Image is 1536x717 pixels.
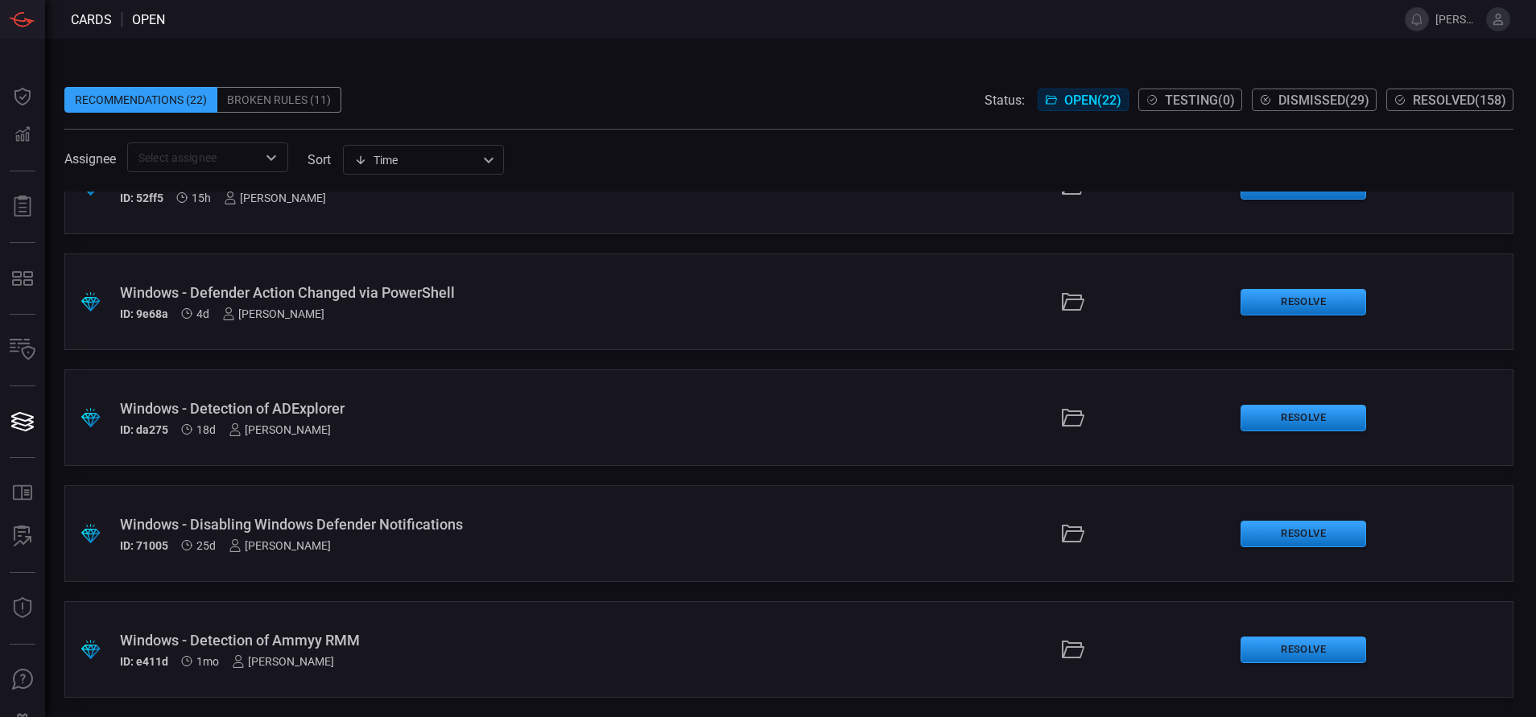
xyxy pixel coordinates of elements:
[64,151,116,167] span: Assignee
[64,87,217,113] div: Recommendations (22)
[3,116,42,155] button: Detections
[120,423,168,436] h5: ID: da275
[132,147,257,167] input: Select assignee
[3,77,42,116] button: Dashboard
[3,187,42,226] button: Reports
[120,539,168,552] h5: ID: 71005
[3,331,42,369] button: Inventory
[222,307,324,320] div: [PERSON_NAME]
[260,146,283,169] button: Open
[3,259,42,298] button: MITRE - Detection Posture
[3,661,42,699] button: Ask Us A Question
[3,517,42,556] button: ALERT ANALYSIS
[224,192,326,204] div: [PERSON_NAME]
[196,307,209,320] span: Aug 24, 2025 8:50 AM
[3,589,42,628] button: Threat Intelligence
[120,516,626,533] div: Windows - Disabling Windows Defender Notifications
[3,474,42,513] button: Rule Catalog
[120,284,626,301] div: Windows - Defender Action Changed via PowerShell
[1278,93,1369,108] span: Dismissed ( 29 )
[1165,93,1235,108] span: Testing ( 0 )
[308,152,331,167] label: sort
[192,192,211,204] span: Aug 27, 2025 5:09 PM
[120,307,168,320] h5: ID: 9e68a
[120,192,163,204] h5: ID: 52ff5
[196,423,216,436] span: Aug 10, 2025 9:09 AM
[132,12,165,27] span: open
[1241,521,1366,547] button: Resolve
[120,400,626,417] div: Windows - Detection of ADExplorer
[1138,89,1242,111] button: Testing(0)
[120,655,168,668] h5: ID: e411d
[196,655,219,668] span: Jul 27, 2025 10:12 AM
[1435,13,1480,26] span: [PERSON_NAME].[PERSON_NAME]
[354,152,478,168] div: Time
[1038,89,1129,111] button: Open(22)
[1241,405,1366,431] button: Resolve
[3,402,42,441] button: Cards
[1241,289,1366,315] button: Resolve
[1386,89,1513,111] button: Resolved(158)
[232,655,334,668] div: [PERSON_NAME]
[71,12,112,27] span: Cards
[1064,93,1121,108] span: Open ( 22 )
[1241,637,1366,663] button: Resolve
[229,423,331,436] div: [PERSON_NAME]
[229,539,331,552] div: [PERSON_NAME]
[1252,89,1377,111] button: Dismissed(29)
[1413,93,1506,108] span: Resolved ( 158 )
[120,632,626,649] div: Windows - Detection of Ammyy RMM
[217,87,341,113] div: Broken Rules (11)
[985,93,1025,108] span: Status:
[196,539,216,552] span: Aug 03, 2025 11:41 AM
